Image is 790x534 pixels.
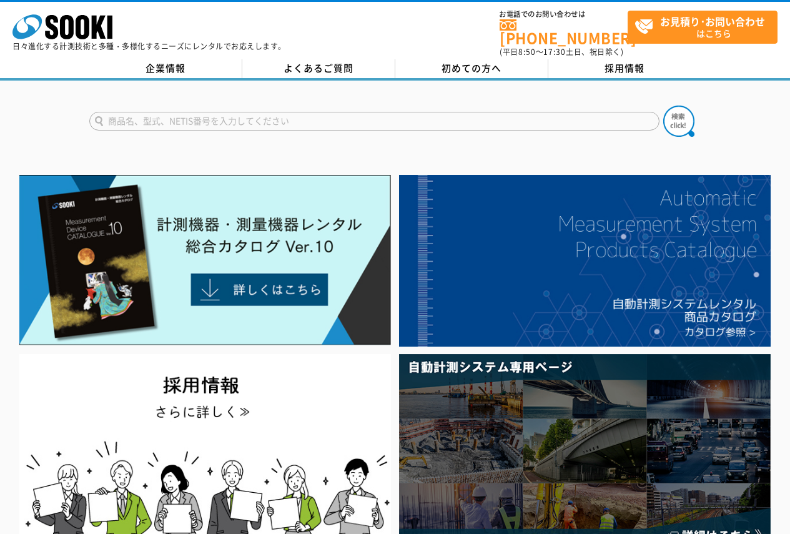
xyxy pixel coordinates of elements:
[500,46,623,57] span: (平日 ～ 土日、祝日除く)
[663,106,694,137] img: btn_search.png
[89,112,659,131] input: 商品名、型式、NETIS番号を入力してください
[500,19,628,45] a: [PHONE_NUMBER]
[634,11,777,42] span: はこちら
[19,175,391,345] img: Catalog Ver10
[442,61,501,75] span: 初めての方へ
[12,42,286,50] p: 日々進化する計測技術と多種・多様化するニーズにレンタルでお応えします。
[399,175,771,347] img: 自動計測システムカタログ
[543,46,566,57] span: 17:30
[242,59,395,78] a: よくあるご質問
[548,59,701,78] a: 採用情報
[660,14,765,29] strong: お見積り･お問い合わせ
[518,46,536,57] span: 8:50
[89,59,242,78] a: 企業情報
[395,59,548,78] a: 初めての方へ
[500,11,628,18] span: お電話でのお問い合わせは
[628,11,778,44] a: お見積り･お問い合わせはこちら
